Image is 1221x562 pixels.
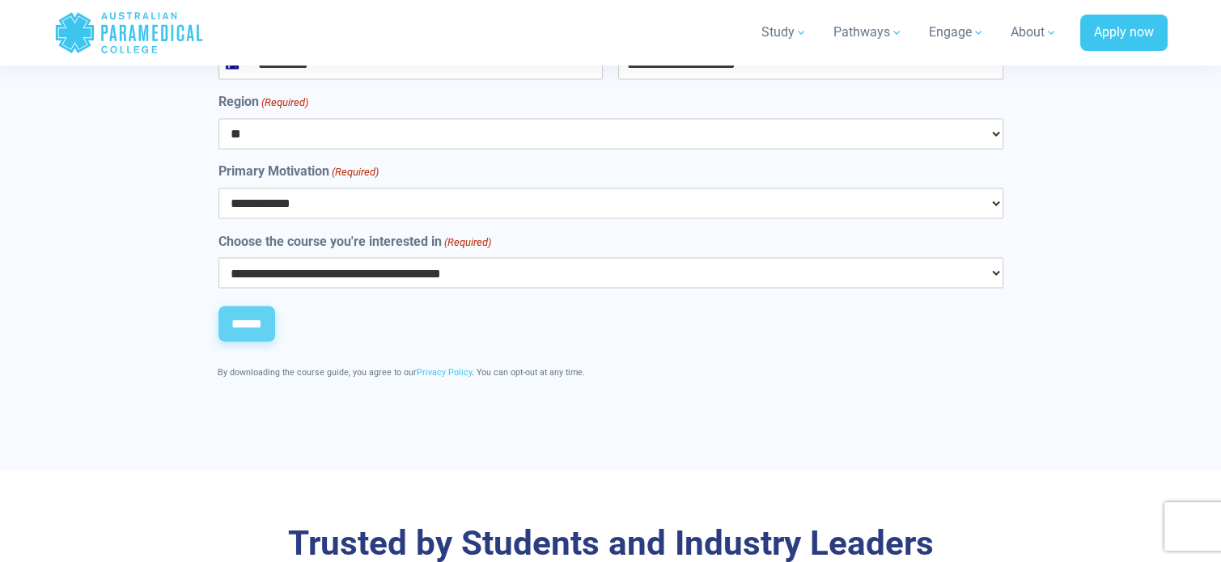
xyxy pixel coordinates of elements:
span: By downloading the course guide, you agree to our . You can opt-out at any time. [218,366,585,377]
label: Region [218,92,308,112]
span: (Required) [260,95,308,111]
label: Primary Motivation [218,162,379,181]
a: Engage [919,10,994,55]
a: Privacy Policy [417,366,472,377]
a: Apply now [1080,15,1168,52]
span: (Required) [443,234,491,250]
span: (Required) [330,164,379,180]
label: Choose the course you're interested in [218,231,491,251]
a: Australian Paramedical College [54,6,204,59]
a: Study [752,10,817,55]
a: Pathways [824,10,913,55]
a: About [1001,10,1067,55]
